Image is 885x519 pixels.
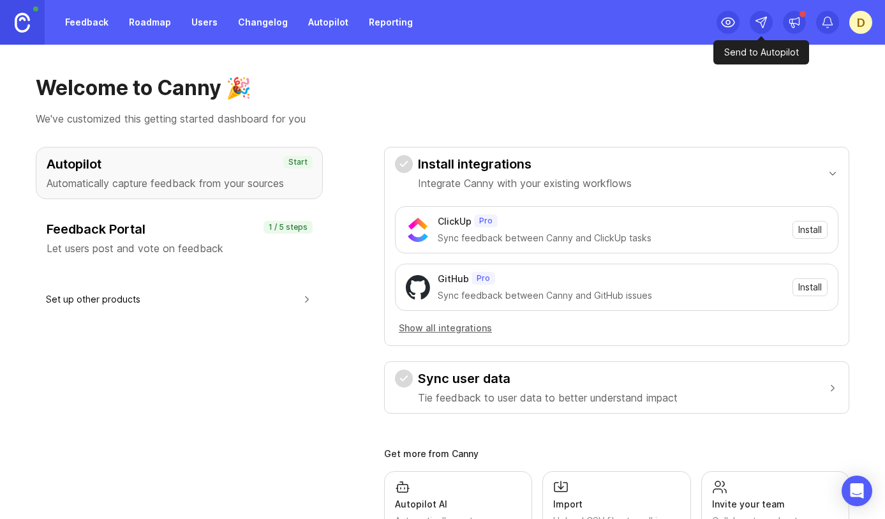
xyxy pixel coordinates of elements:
[384,449,849,458] div: Get more from Canny
[47,176,312,191] p: Automatically capture feedback from your sources
[842,476,872,506] div: Open Intercom Messenger
[269,222,308,232] p: 1 / 5 steps
[792,278,828,296] button: Install
[553,497,680,511] div: Import
[438,272,469,286] div: GitHub
[418,176,632,191] p: Integrate Canny with your existing workflows
[479,216,493,226] p: Pro
[712,497,838,511] div: Invite your team
[15,13,30,33] img: Canny Home
[798,223,822,236] span: Install
[36,212,323,264] button: Feedback PortalLet users post and vote on feedback1 / 5 steps
[849,11,872,34] button: D
[46,285,313,313] button: Set up other products
[47,155,312,173] h3: Autopilot
[288,157,308,167] p: Start
[395,321,496,335] button: Show all integrations
[395,321,838,335] a: Show all integrations
[418,370,678,387] h3: Sync user data
[438,214,472,229] div: ClickUp
[36,111,849,126] p: We've customized this getting started dashboard for you
[406,275,430,299] img: GitHub
[477,273,490,283] p: Pro
[47,220,312,238] h3: Feedback Portal
[184,11,225,34] a: Users
[301,11,356,34] a: Autopilot
[395,497,521,511] div: Autopilot AI
[438,289,785,303] div: Sync feedback between Canny and GitHub issues
[230,11,295,34] a: Changelog
[713,40,809,64] div: Send to Autopilot
[121,11,179,34] a: Roadmap
[406,218,430,242] img: ClickUp
[418,155,632,173] h3: Install integrations
[798,281,822,294] span: Install
[395,199,838,345] div: Install integrationsIntegrate Canny with your existing workflows
[792,221,828,239] button: Install
[36,147,323,199] button: AutopilotAutomatically capture feedback from your sourcesStart
[438,231,785,245] div: Sync feedback between Canny and ClickUp tasks
[361,11,420,34] a: Reporting
[395,362,838,413] button: Sync user dataTie feedback to user data to better understand impact
[47,241,312,256] p: Let users post and vote on feedback
[418,390,678,405] p: Tie feedback to user data to better understand impact
[36,75,849,101] h1: Welcome to Canny 🎉
[395,147,838,199] button: Install integrationsIntegrate Canny with your existing workflows
[57,11,116,34] a: Feedback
